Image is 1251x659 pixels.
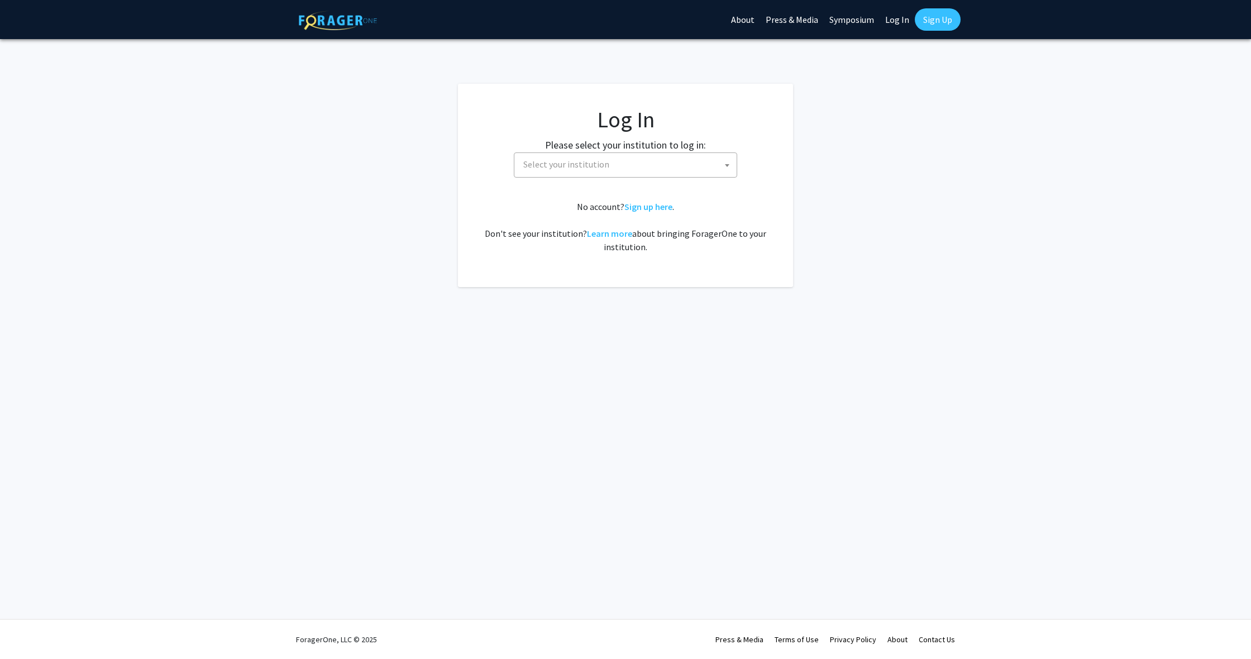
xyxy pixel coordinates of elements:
[587,228,632,239] a: Learn more about bringing ForagerOne to your institution
[915,8,961,31] a: Sign Up
[514,152,737,178] span: Select your institution
[919,634,955,644] a: Contact Us
[830,634,876,644] a: Privacy Policy
[519,153,737,176] span: Select your institution
[887,634,908,644] a: About
[480,200,771,254] div: No account? . Don't see your institution? about bringing ForagerOne to your institution.
[715,634,763,644] a: Press & Media
[299,11,377,30] img: ForagerOne Logo
[523,159,609,170] span: Select your institution
[775,634,819,644] a: Terms of Use
[545,137,706,152] label: Please select your institution to log in:
[480,106,771,133] h1: Log In
[624,201,672,212] a: Sign up here
[296,620,377,659] div: ForagerOne, LLC © 2025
